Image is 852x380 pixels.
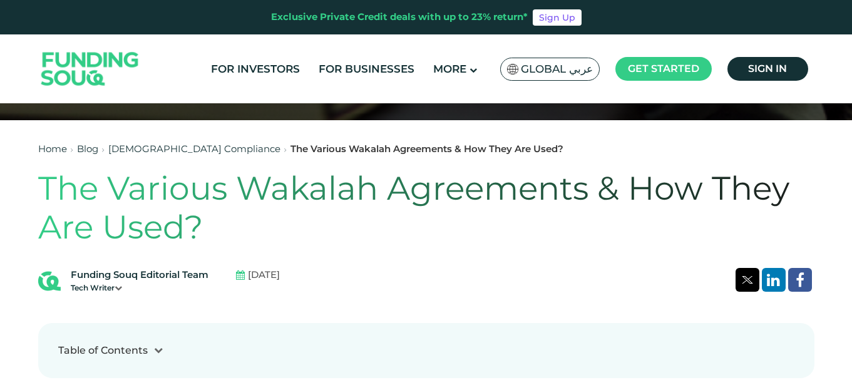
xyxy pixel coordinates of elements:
[748,63,787,74] span: Sign in
[38,270,61,292] img: Blog Author
[727,57,808,81] a: Sign in
[628,63,699,74] span: Get started
[290,142,563,157] div: The Various Wakalah Agreements & How They Are Used?
[77,143,98,155] a: Blog
[58,343,148,358] div: Table of Contents
[507,64,518,74] img: SA Flag
[433,63,466,75] span: More
[38,143,67,155] a: Home
[38,169,814,247] h1: The Various Wakalah Agreements & How They Are Used?
[533,9,582,26] a: Sign Up
[71,268,208,282] div: Funding Souq Editorial Team
[208,59,303,80] a: For Investors
[248,268,280,282] span: [DATE]
[71,282,208,294] div: Tech Writer
[521,62,593,76] span: Global عربي
[271,10,528,24] div: Exclusive Private Credit deals with up to 23% return*
[316,59,418,80] a: For Businesses
[742,276,753,284] img: twitter
[29,38,151,101] img: Logo
[108,143,280,155] a: [DEMOGRAPHIC_DATA] Compliance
